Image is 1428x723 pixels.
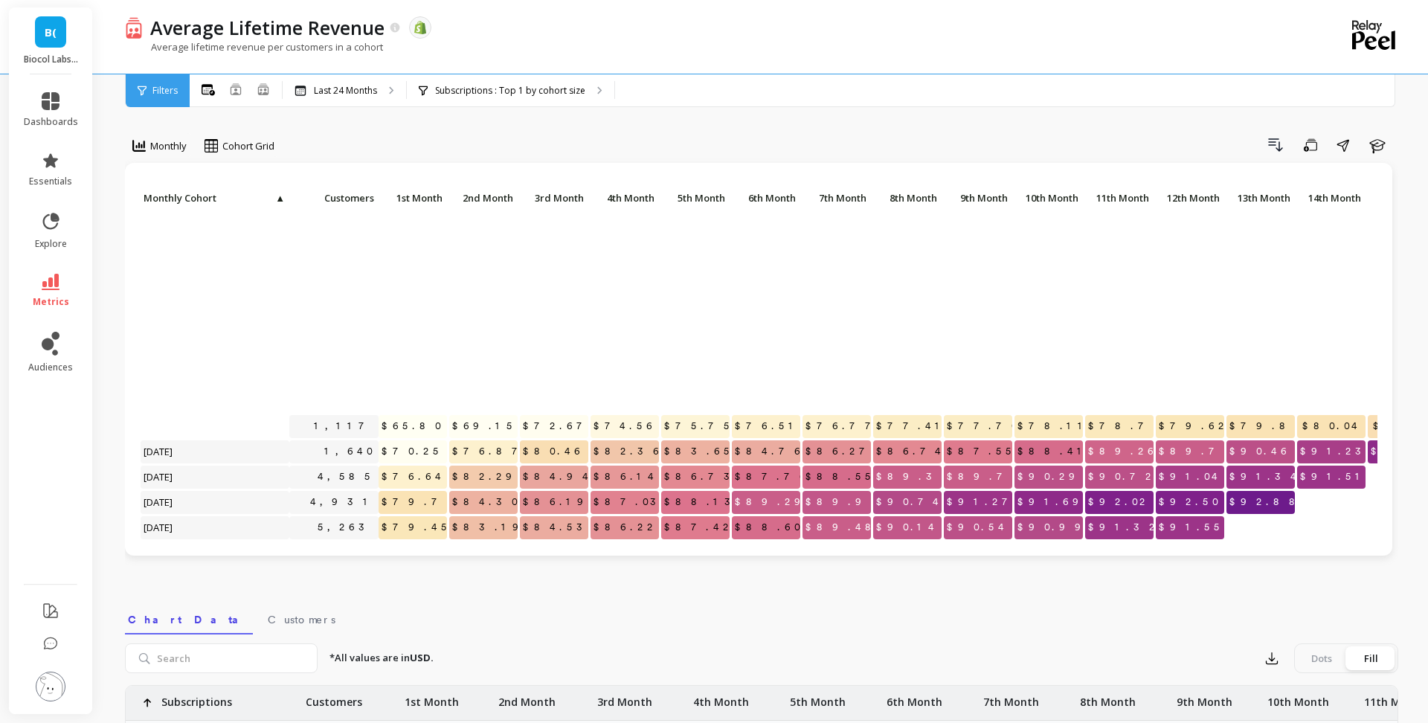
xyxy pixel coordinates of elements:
span: $72.67 [520,415,596,437]
p: 11th Month [1085,187,1154,208]
div: Toggle SortBy [1296,187,1367,211]
span: audiences [28,361,73,373]
span: 13th Month [1229,192,1290,204]
span: $83.65 [661,440,738,463]
span: ▲ [274,192,285,204]
span: $90.72 [1085,466,1160,488]
div: Toggle SortBy [1155,187,1226,211]
span: $92.50 [1156,491,1224,513]
span: Monthly Cohort [144,192,274,204]
span: metrics [33,296,69,308]
p: 7th Month [983,686,1039,710]
p: 10th Month [1267,686,1329,710]
span: $84.94 [520,466,596,488]
div: Toggle SortBy [289,187,359,211]
p: Monthly Cohort [141,187,289,208]
span: $77.70 [944,415,1023,437]
div: Toggle SortBy [519,187,590,211]
span: Customers [268,612,335,627]
p: Average lifetime revenue per customers in a cohort [125,40,383,54]
span: $86.73 [661,466,744,488]
a: 1,117 [311,415,379,437]
span: $80.46 [520,440,588,463]
a: 5,263 [315,516,379,539]
span: $90.74 [873,491,947,513]
span: $87.76 [732,466,814,488]
div: Toggle SortBy [660,187,731,211]
span: $77.41 [873,415,951,437]
span: $80.04 [1299,415,1366,437]
span: $89.26 [1085,440,1162,463]
span: $91.51 [1297,466,1371,488]
span: 3rd Month [523,192,584,204]
div: Toggle SortBy [448,187,519,211]
span: $86.19 [520,491,597,513]
span: [DATE] [141,466,177,488]
span: $89.77 [944,466,1032,488]
div: Fill [1346,646,1395,670]
p: 11th Month [1364,686,1426,710]
p: Biocol Labs (US) [24,54,78,65]
span: $88.60 [732,516,806,539]
p: 5th Month [790,686,846,710]
div: Toggle SortBy [1226,187,1296,211]
div: Toggle SortBy [872,187,943,211]
span: $84.53 [520,516,596,539]
input: Search [125,643,318,673]
span: $91.27 [944,491,1022,513]
p: 8th Month [873,187,942,208]
span: $89.95 [803,491,885,513]
span: $89.32 [873,466,956,488]
span: [DATE] [141,440,177,463]
span: $82.36 [591,440,667,463]
div: Toggle SortBy [590,187,660,211]
span: $79.77 [379,491,467,513]
div: Toggle SortBy [378,187,448,211]
span: 6th Month [735,192,796,204]
span: $87.55 [944,440,1020,463]
p: 3rd Month [597,686,652,710]
span: $84.76 [732,440,808,463]
span: $79.62 [1156,415,1232,437]
span: $88.41 [1014,440,1093,463]
p: 10th Month [1014,187,1083,208]
span: $87.03 [591,491,670,513]
span: Cohort Grid [222,139,274,153]
span: 14th Month [1300,192,1361,204]
nav: Tabs [125,600,1398,634]
a: 1,640 [321,440,379,463]
span: $76.87 [449,440,532,463]
span: $86.22 [591,516,661,539]
span: $70.25 [379,440,447,463]
span: $75.75 [661,415,738,437]
span: $90.29 [1014,466,1089,488]
p: Last 24 Months [314,85,377,97]
span: $90.54 [944,516,1012,539]
span: $91.55 [1156,516,1228,539]
span: $79.45 [379,516,455,539]
span: $89.29 [732,491,814,513]
span: $90.46 [1226,440,1295,463]
span: 1st Month [382,192,443,204]
div: Toggle SortBy [140,187,210,211]
span: $90.14 [873,516,942,539]
span: $78.70 [1085,415,1165,437]
span: $83.19 [449,516,533,539]
a: 4,931 [307,491,379,513]
span: $86.27 [803,440,879,463]
p: 7th Month [803,187,871,208]
span: 10th Month [1017,192,1078,204]
span: Chart Data [128,612,250,627]
img: profile picture [36,672,65,701]
span: 12th Month [1159,192,1220,204]
span: $86.74 [873,440,949,463]
span: $89.76 [1156,440,1238,463]
p: 4th Month [693,686,749,710]
span: $79.86 [1226,415,1309,437]
span: Filters [152,85,178,97]
span: 11th Month [1088,192,1149,204]
span: $87.42 [661,516,737,539]
span: Monthly [150,139,187,153]
span: $78.11 [1014,415,1093,437]
div: Toggle SortBy [1084,187,1155,211]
